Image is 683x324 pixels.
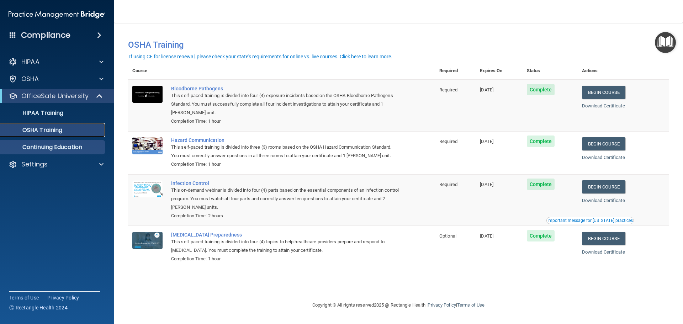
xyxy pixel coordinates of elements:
a: Begin Course [582,137,625,150]
span: [DATE] [480,182,493,187]
a: HIPAA [9,58,104,66]
a: Settings [9,160,104,169]
div: Completion Time: 1 hour [171,160,399,169]
p: OfficeSafe University [21,92,89,100]
p: OSHA [21,75,39,83]
a: Begin Course [582,86,625,99]
span: Required [439,87,457,92]
div: Important message for [US_STATE] practices [547,218,633,223]
a: Begin Course [582,232,625,245]
div: This self-paced training is divided into four (4) exposure incidents based on the OSHA Bloodborne... [171,91,399,117]
h4: OSHA Training [128,40,669,50]
img: PMB logo [9,7,105,22]
a: Terms of Use [457,302,485,308]
p: OSHA Training [5,127,62,134]
div: Completion Time: 1 hour [171,255,399,263]
th: Course [128,62,167,80]
div: Copyright © All rights reserved 2025 @ Rectangle Health | | [269,294,528,317]
span: Ⓒ Rectangle Health 2024 [9,304,68,311]
button: If using CE for license renewal, please check your state's requirements for online vs. live cours... [128,53,393,60]
a: Download Certificate [582,155,625,160]
a: Bloodborne Pathogens [171,86,399,91]
h4: Compliance [21,30,70,40]
span: [DATE] [480,87,493,92]
div: Completion Time: 1 hour [171,117,399,126]
a: Infection Control [171,180,399,186]
span: Complete [527,179,555,190]
div: If using CE for license renewal, please check your state's requirements for online vs. live cours... [129,54,392,59]
span: Complete [527,136,555,147]
a: Privacy Policy [428,302,456,308]
a: Privacy Policy [47,294,79,301]
th: Required [435,62,476,80]
a: OSHA [9,75,104,83]
a: Download Certificate [582,249,625,255]
p: HIPAA [21,58,39,66]
a: Terms of Use [9,294,39,301]
th: Expires On [476,62,522,80]
div: Completion Time: 2 hours [171,212,399,220]
button: Open Resource Center [655,32,676,53]
div: This on-demand webinar is divided into four (4) parts based on the essential components of an inf... [171,186,399,212]
div: This self-paced training is divided into three (3) rooms based on the OSHA Hazard Communication S... [171,143,399,160]
span: Optional [439,233,456,239]
div: This self-paced training is divided into four (4) topics to help healthcare providers prepare and... [171,238,399,255]
span: Required [439,182,457,187]
a: [MEDICAL_DATA] Preparedness [171,232,399,238]
span: Complete [527,84,555,95]
th: Status [523,62,578,80]
span: Complete [527,230,555,241]
a: Begin Course [582,180,625,193]
p: HIPAA Training [5,110,63,117]
p: Settings [21,160,48,169]
a: OfficeSafe University [9,92,103,100]
a: Download Certificate [582,103,625,108]
span: [DATE] [480,139,493,144]
a: Download Certificate [582,198,625,203]
span: Required [439,139,457,144]
p: Continuing Education [5,144,102,151]
button: Read this if you are a dental practitioner in the state of CA [546,217,634,224]
span: [DATE] [480,233,493,239]
a: Hazard Communication [171,137,399,143]
th: Actions [578,62,669,80]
